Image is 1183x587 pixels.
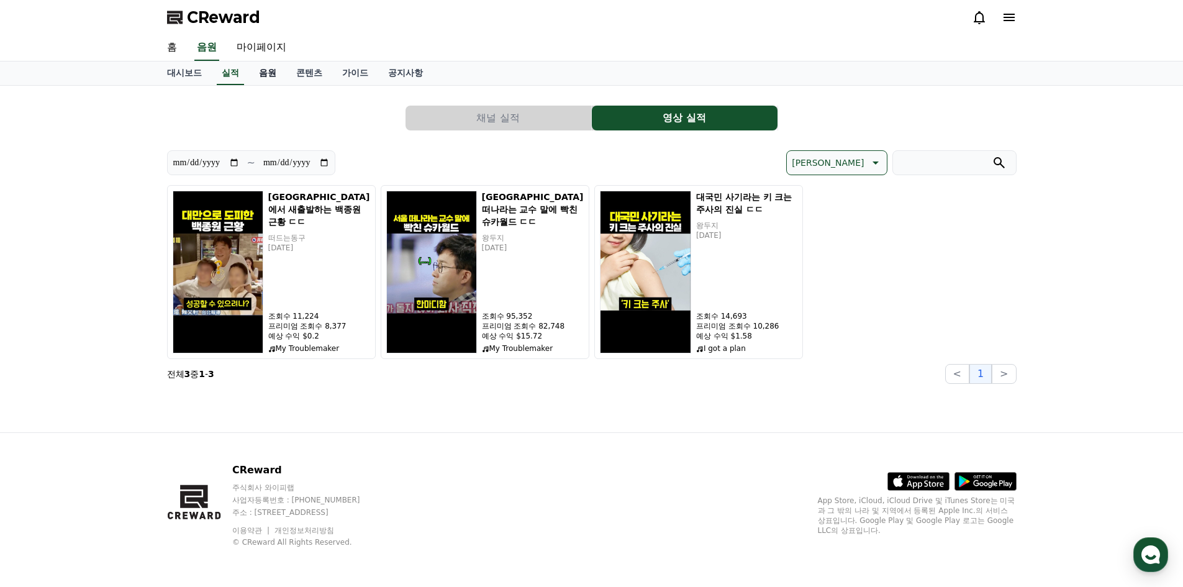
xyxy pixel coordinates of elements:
[482,233,584,243] p: 왕두지
[992,364,1016,384] button: >
[4,394,82,425] a: 홈
[969,364,992,384] button: 1
[247,155,255,170] p: ~
[594,185,803,359] button: 대국민 사기라는 키 크는 주사의 진실 ㄷㄷ 대국민 사기라는 키 크는 주사의 진실 ㄷㄷ 왕두지 [DATE] 조회수 14,693 프리미엄 조회수 10,286 예상 수익 $1.58...
[167,7,260,27] a: CReward
[82,394,160,425] a: 대화
[696,191,797,216] h5: 대국민 사기라는 키 크는 주사의 진실 ㄷㄷ
[286,61,332,85] a: 콘텐츠
[592,106,778,130] a: 영상 실적
[274,526,334,535] a: 개인정보처리방침
[232,483,384,493] p: 주식회사 와이피랩
[592,106,777,130] button: 영상 실적
[696,221,797,230] p: 왕두지
[268,344,370,353] p: My Troublemaker
[386,191,477,353] img: 서울 떠나라는 교수 말에 빡친 슈카월드 ㄷㄷ
[167,368,214,380] p: 전체 중 -
[482,321,584,331] p: 프리미엄 조회수 82,748
[945,364,969,384] button: <
[39,412,47,422] span: 홈
[696,331,797,341] p: 예상 수익 $1.58
[232,537,384,547] p: © CReward All Rights Reserved.
[268,311,370,321] p: 조회수 11,224
[332,61,378,85] a: 가이드
[268,331,370,341] p: 예상 수익 $0.2
[482,331,584,341] p: 예상 수익 $15.72
[194,35,219,61] a: 음원
[600,191,691,353] img: 대국민 사기라는 키 크는 주사의 진실 ㄷㄷ
[249,61,286,85] a: 음원
[208,369,214,379] strong: 3
[192,412,207,422] span: 설정
[268,321,370,331] p: 프리미엄 조회수 8,377
[378,61,433,85] a: 공지사항
[406,106,592,130] a: 채널 실적
[157,61,212,85] a: 대시보드
[482,243,584,253] p: [DATE]
[406,106,591,130] button: 채널 실적
[227,35,296,61] a: 마이페이지
[696,311,797,321] p: 조회수 14,693
[232,507,384,517] p: 주소 : [STREET_ADDRESS]
[114,413,129,423] span: 대화
[167,185,376,359] button: 대만에서 새출발하는 백종원 근황 ㄷㄷ [GEOGRAPHIC_DATA]에서 새출발하는 백종원 근황 ㄷㄷ 떠드는동구 [DATE] 조회수 11,224 프리미엄 조회수 8,377 예...
[696,344,797,353] p: I got a plan
[786,150,887,175] button: [PERSON_NAME]
[232,526,271,535] a: 이용약관
[696,321,797,331] p: 프리미엄 조회수 10,286
[217,61,244,85] a: 실적
[482,311,584,321] p: 조회수 95,352
[482,344,584,353] p: My Troublemaker
[157,35,187,61] a: 홈
[696,230,797,240] p: [DATE]
[792,154,864,171] p: [PERSON_NAME]
[268,243,370,253] p: [DATE]
[381,185,589,359] button: 서울 떠나라는 교수 말에 빡친 슈카월드 ㄷㄷ [GEOGRAPHIC_DATA] 떠나라는 교수 말에 빡친 슈카월드 ㄷㄷ 왕두지 [DATE] 조회수 95,352 프리미엄 조회수 8...
[232,463,384,478] p: CReward
[184,369,191,379] strong: 3
[482,191,584,228] h5: [GEOGRAPHIC_DATA] 떠나라는 교수 말에 빡친 슈카월드 ㄷㄷ
[187,7,260,27] span: CReward
[818,496,1017,535] p: App Store, iCloud, iCloud Drive 및 iTunes Store는 미국과 그 밖의 나라 및 지역에서 등록된 Apple Inc.의 서비스 상표입니다. Goo...
[160,394,238,425] a: 설정
[268,233,370,243] p: 떠드는동구
[268,191,370,228] h5: [GEOGRAPHIC_DATA]에서 새출발하는 백종원 근황 ㄷㄷ
[199,369,205,379] strong: 1
[232,495,384,505] p: 사업자등록번호 : [PHONE_NUMBER]
[173,191,263,353] img: 대만에서 새출발하는 백종원 근황 ㄷㄷ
